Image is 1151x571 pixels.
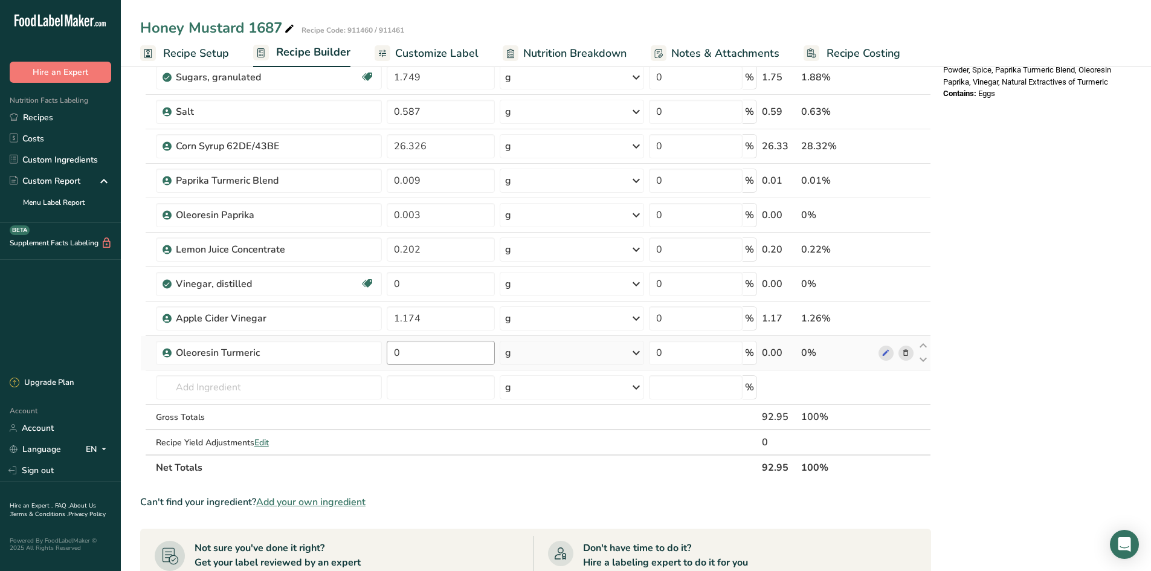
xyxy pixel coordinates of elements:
div: Apple Cider Vinegar [176,311,327,326]
span: Notes & Attachments [671,45,779,62]
div: Recipe Yield Adjustments [156,436,382,449]
div: Honey Mustard 1687 [140,17,297,39]
span: Edit [254,437,269,448]
div: 0% [801,346,874,360]
a: Privacy Policy [68,510,106,518]
div: 1.26% [801,311,874,326]
button: Hire an Expert [10,62,111,83]
div: BETA [10,225,30,235]
a: Recipe Costing [804,40,900,67]
div: 0 [762,435,796,450]
div: Don't have time to do it? Hire a labeling expert to do it for you [583,541,748,570]
span: Recipe Costing [827,45,900,62]
div: Corn Syrup 62DE/43BE [176,139,327,153]
div: 0.00 [762,208,796,222]
div: Salt [176,105,327,119]
div: g [505,242,511,257]
a: Recipe Setup [140,40,229,67]
div: Open Intercom Messenger [1110,530,1139,559]
div: 0.22% [801,242,874,257]
div: EN [86,442,111,457]
div: Upgrade Plan [10,377,74,389]
div: Recipe Code: 911460 / 911461 [301,25,404,36]
span: Nutrition Breakdown [523,45,627,62]
div: Sugars, granulated [176,70,327,85]
div: Vinegar, distilled [176,277,327,291]
th: 92.95 [759,454,799,480]
div: 0.01% [801,173,874,188]
div: Oleoresin Turmeric [176,346,327,360]
div: g [505,139,511,153]
div: Custom Report [10,175,80,187]
th: 100% [799,454,876,480]
div: 0% [801,208,874,222]
div: Powered By FoodLabelMaker © 2025 All Rights Reserved [10,537,111,552]
span: Recipe Setup [163,45,229,62]
div: Oleoresin Paprika [176,208,327,222]
div: g [505,173,511,188]
div: 92.95 [762,410,796,424]
div: 0.63% [801,105,874,119]
div: Lemon Juice Concentrate [176,242,327,257]
a: Language [10,439,61,460]
a: Hire an Expert . [10,502,53,510]
div: 26.33 [762,139,796,153]
div: 0% [801,277,874,291]
div: 100% [801,410,874,424]
div: Paprika Turmeric Blend [176,173,327,188]
input: Add Ingredient [156,375,382,399]
div: Not sure you've done it right? Get your label reviewed by an expert [195,541,361,570]
div: 1.17 [762,311,796,326]
a: About Us . [10,502,96,518]
div: 0.59 [762,105,796,119]
div: 0.00 [762,277,796,291]
span: Customize Label [395,45,479,62]
span: Contains: [943,89,976,98]
span: Recipe Builder [276,44,350,60]
div: Can't find your ingredient? [140,495,931,509]
div: 28.32% [801,139,874,153]
div: Gross Totals [156,411,382,424]
div: g [505,380,511,395]
div: 0.01 [762,173,796,188]
div: g [505,346,511,360]
div: g [505,208,511,222]
div: 0.20 [762,242,796,257]
span: Eggs [978,89,995,98]
div: 0.00 [762,346,796,360]
a: Nutrition Breakdown [503,40,627,67]
th: Net Totals [153,454,760,480]
span: Add your own ingredient [256,495,366,509]
div: 1.75 [762,70,796,85]
div: g [505,105,511,119]
a: Customize Label [375,40,479,67]
div: g [505,311,511,326]
a: Terms & Conditions . [10,510,68,518]
div: 1.88% [801,70,874,85]
a: Recipe Builder [253,39,350,68]
div: g [505,70,511,85]
a: Notes & Attachments [651,40,779,67]
a: FAQ . [55,502,69,510]
div: g [505,277,511,291]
